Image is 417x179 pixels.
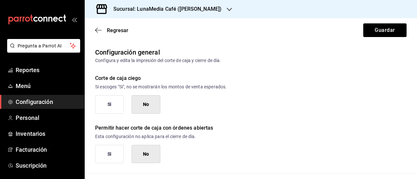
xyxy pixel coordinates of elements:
[16,97,79,106] span: Configuración
[95,133,407,140] p: Esta configuración no aplica para el cierre de día.
[16,129,79,138] span: Inventarios
[16,161,79,170] span: Suscripción
[16,145,79,154] span: Facturación
[132,95,160,114] button: No
[95,83,407,90] p: Si escoges "Si", no se mostrarán los montos de venta esperados.
[5,47,80,54] a: Pregunta a Parrot AI
[108,5,222,13] h3: Sucursal: LunaMedia Café ([PERSON_NAME])
[95,47,160,57] div: Configuración general
[95,74,407,82] div: Corte de caja ciego
[16,113,79,122] span: Personal
[95,27,128,33] button: Regresar
[16,66,79,74] span: Reportes
[107,27,128,33] span: Regresar
[95,145,124,163] button: Si
[95,57,407,64] div: Configura y edita la impresión del corte de caja y cierre de día.
[95,124,407,132] div: Permitir hacer corte de caja con órdenes abiertas
[16,82,79,90] span: Menú
[363,23,407,37] button: Guardar
[132,145,160,163] button: No
[18,43,70,49] span: Pregunta a Parrot AI
[95,95,124,114] button: Si
[72,17,77,22] button: open_drawer_menu
[7,39,80,53] button: Pregunta a Parrot AI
